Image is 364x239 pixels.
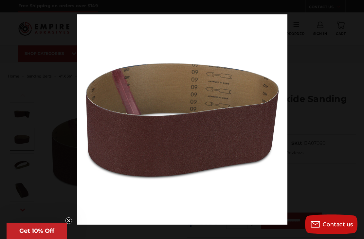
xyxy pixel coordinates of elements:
span: Contact us [323,221,353,228]
img: 4_x_36_Aluminum_Oxide_Sanding_Belt_-2__12284.1704488272.jpg [77,14,287,225]
button: Contact us [305,214,357,234]
span: Get 10% Off [19,227,54,234]
button: Close teaser [65,217,72,224]
button: Next (arrow right) [341,103,364,136]
div: Get 10% OffClose teaser [7,223,67,239]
